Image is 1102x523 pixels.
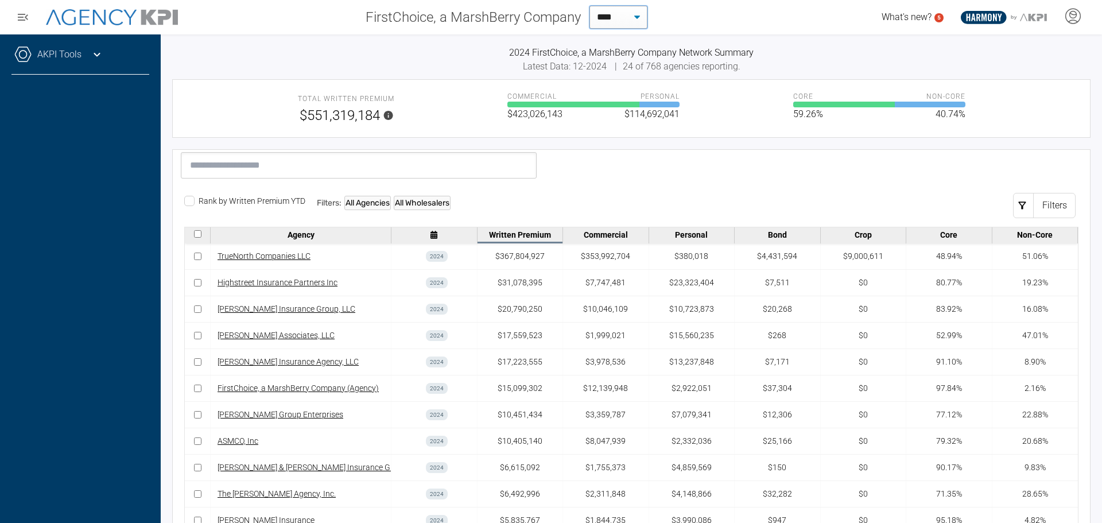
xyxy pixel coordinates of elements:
[585,435,626,447] div: $8,047,939
[317,196,451,210] div: Filters:
[1025,462,1046,474] div: 9.83%
[1022,330,1048,342] div: 47.01%
[1013,193,1076,218] button: Filters
[581,250,630,262] div: $353,992,704
[768,462,786,474] div: $150
[1022,409,1048,421] div: 22.88%
[498,277,542,289] div: $31,078,395
[672,462,712,474] div: $4,859,569
[46,9,178,26] img: AgencyKPI
[763,382,792,394] div: $37,304
[218,488,336,500] a: The [PERSON_NAME] Agency, Inc.
[523,61,609,72] span: Latest Data: 12-2024
[480,230,560,239] div: Written Premium
[669,277,714,289] div: $23,323,404
[583,303,628,315] div: $10,046,109
[669,303,714,315] div: $10,723,873
[672,435,712,447] div: $2,332,036
[498,356,542,368] div: $17,223,555
[37,48,82,61] a: AKPI Tools
[936,435,962,447] div: 79.32%
[882,11,932,22] span: What's new?
[926,91,965,102] span: Non-core
[793,91,813,102] span: Core
[763,435,792,447] div: $25,166
[583,382,628,394] div: $12,139,948
[507,91,557,102] span: Commercial
[859,409,868,421] div: $0
[585,330,626,342] div: $1,999,021
[1022,435,1048,447] div: 20.68%
[824,230,903,239] div: Crop
[426,277,448,288] div: 2024
[936,303,962,315] div: 83.92%
[426,489,448,499] div: 2024
[495,250,545,262] div: $367,804,927
[672,382,712,394] div: $2,922,051
[585,277,626,289] div: $7,747,481
[218,462,424,474] a: [PERSON_NAME] & [PERSON_NAME] Insurance Group, LLC
[672,488,712,500] div: $4,148,866
[936,330,962,342] div: 52.99%
[366,7,581,28] span: FirstChoice, a MarshBerry Company
[426,304,448,315] div: 2024
[859,382,868,394] div: $0
[624,107,680,121] span: $114,692,041
[763,488,792,500] div: $32,282
[218,356,359,368] a: [PERSON_NAME] Insurance Agency, LLC
[507,107,562,121] span: $423,026,143
[172,60,1091,73] div: |
[672,409,712,421] div: $7,079,341
[426,409,448,420] div: 2024
[1025,356,1046,368] div: 8.90%
[498,330,542,342] div: $17,559,523
[768,330,786,342] div: $268
[218,330,335,342] a: [PERSON_NAME] Associates, LLC
[344,196,391,210] div: All Agencies
[859,277,868,289] div: $0
[936,277,962,289] div: 80.77%
[934,13,944,22] a: 5
[1022,277,1048,289] div: 19.23%
[859,488,868,500] div: $0
[859,356,868,368] div: $0
[426,436,448,447] div: 2024
[218,435,258,447] a: ASMCO, Inc
[995,230,1075,239] div: Non-Core
[765,356,790,368] div: $7,171
[585,356,626,368] div: $3,978,536
[585,462,626,474] div: $1,755,373
[859,462,868,474] div: $0
[1033,193,1076,218] div: Filters
[1022,250,1048,262] div: 51.06%
[585,409,626,421] div: $3,359,787
[426,383,448,394] div: 2024
[936,356,962,368] div: 91.10%
[674,250,708,262] div: $380,018
[500,462,540,474] div: $6,615,092
[843,250,883,262] div: $9,000,611
[500,488,540,500] div: $6,492,996
[793,107,823,121] span: 59.26%
[218,277,337,289] a: Highstreet Insurance Partners Inc
[763,409,792,421] div: $12,306
[1022,303,1048,315] div: 16.08%
[765,277,790,289] div: $7,511
[859,303,868,315] div: $0
[218,409,343,421] a: [PERSON_NAME] Group Enterprises
[937,14,941,21] text: 5
[426,251,448,262] div: 2024
[218,303,355,315] a: [PERSON_NAME] Insurance Group, LLC
[623,61,740,72] span: 24 of 768 agencies reporting.
[738,230,817,239] div: Bond
[859,330,868,342] div: $0
[757,250,797,262] div: $4,431,594
[426,357,448,367] div: 2024
[383,109,394,122] svg: Note: Discrepancies may occur between the Network top cards and bottom table totals when not all ...
[585,488,626,500] div: $2,311,848
[936,462,962,474] div: 90.17%
[652,230,732,239] div: Personal
[1022,488,1048,500] div: 28.65%
[426,330,448,341] div: 2024
[218,382,379,394] a: FirstChoice, a MarshBerry Company (Agency)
